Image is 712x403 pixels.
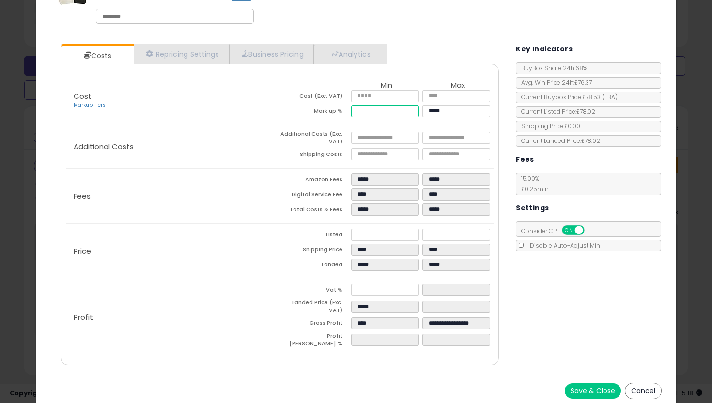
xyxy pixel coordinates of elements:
[279,105,351,120] td: Mark up %
[625,383,662,399] button: Cancel
[565,383,621,399] button: Save & Close
[66,248,280,255] p: Price
[279,284,351,299] td: Vat %
[516,185,549,193] span: £0.25 min
[351,81,422,90] th: Min
[516,64,587,72] span: BuyBox Share 24h: 68%
[563,226,575,234] span: ON
[525,241,600,249] span: Disable Auto-Adjust Min
[66,192,280,200] p: Fees
[279,229,351,244] td: Listed
[61,46,133,65] a: Costs
[516,174,549,193] span: 15.00 %
[279,188,351,203] td: Digital Service Fee
[516,78,592,87] span: Avg. Win Price 24h: £76.37
[229,44,314,64] a: Business Pricing
[66,143,280,151] p: Additional Costs
[279,130,351,148] td: Additional Costs (Exc. VAT)
[516,108,595,116] span: Current Listed Price: £78.02
[66,313,280,321] p: Profit
[583,226,599,234] span: OFF
[279,173,351,188] td: Amazon Fees
[516,122,580,130] span: Shipping Price: £0.00
[582,93,618,101] span: £78.53
[516,137,600,145] span: Current Landed Price: £78.02
[516,43,573,55] h5: Key Indicators
[279,244,351,259] td: Shipping Price
[314,44,386,64] a: Analytics
[279,299,351,317] td: Landed Price (Exc. VAT)
[516,227,597,235] span: Consider CPT:
[74,101,106,108] a: Markup Tiers
[516,202,549,214] h5: Settings
[66,93,280,109] p: Cost
[422,81,494,90] th: Max
[279,317,351,332] td: Gross Profit
[279,148,351,163] td: Shipping Costs
[279,259,351,274] td: Landed
[602,93,618,101] span: ( FBA )
[279,332,351,350] td: Profit [PERSON_NAME] %
[134,44,230,64] a: Repricing Settings
[279,203,351,218] td: Total Costs & Fees
[516,93,618,101] span: Current Buybox Price:
[279,90,351,105] td: Cost (Exc. VAT)
[516,154,534,166] h5: Fees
